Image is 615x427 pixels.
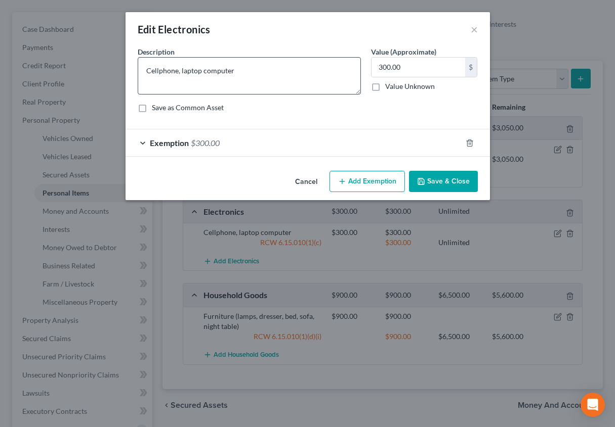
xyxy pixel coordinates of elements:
[138,48,175,56] span: Description
[150,138,189,148] span: Exemption
[581,393,605,417] div: Open Intercom Messenger
[409,171,478,192] button: Save & Close
[385,81,435,91] label: Value Unknown
[138,22,211,36] div: Edit Electronics
[191,138,220,148] span: $300.00
[465,58,477,77] div: $
[371,46,436,57] label: Value (Approximate)
[471,23,478,35] button: ×
[287,172,325,192] button: Cancel
[330,171,405,192] button: Add Exemption
[152,103,224,113] label: Save as Common Asset
[372,58,465,77] input: 0.00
